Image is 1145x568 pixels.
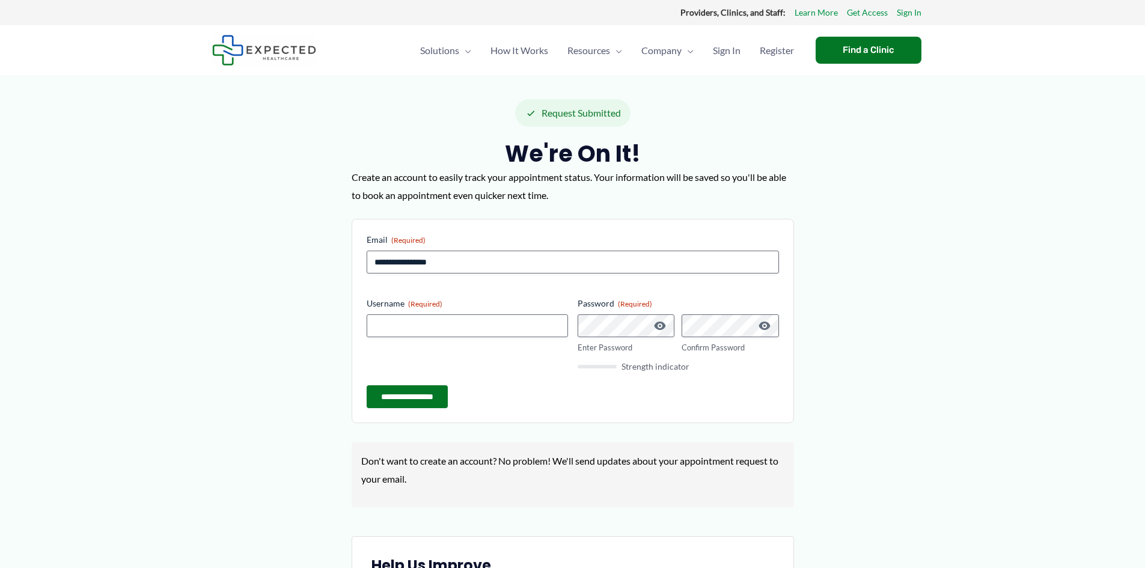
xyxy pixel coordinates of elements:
span: How It Works [490,29,548,72]
button: Show Password [757,319,772,333]
a: Sign In [897,5,921,20]
span: Solutions [420,29,459,72]
p: Don't want to create an account? No problem! We'll send updates about your appointment request to... [361,452,784,487]
a: Get Access [847,5,888,20]
a: Learn More [795,5,838,20]
label: Username [367,298,568,310]
span: (Required) [391,236,426,245]
button: Show Password [653,319,667,333]
span: Menu Toggle [459,29,471,72]
span: Company [641,29,682,72]
label: Enter Password [578,342,675,353]
a: ResourcesMenu Toggle [558,29,632,72]
a: CompanyMenu Toggle [632,29,703,72]
a: SolutionsMenu Toggle [411,29,481,72]
span: Register [760,29,794,72]
label: Confirm Password [682,342,779,353]
a: How It Works [481,29,558,72]
span: (Required) [618,299,652,308]
p: Create an account to easily track your appointment status. Your information will be saved so you'... [352,168,794,204]
span: Menu Toggle [682,29,694,72]
span: Sign In [713,29,740,72]
img: Expected Healthcare Logo - side, dark font, small [212,35,316,66]
nav: Primary Site Navigation [411,29,804,72]
a: Sign In [703,29,750,72]
legend: Password [578,298,652,310]
span: Resources [567,29,610,72]
span: Menu Toggle [610,29,622,72]
span: (Required) [408,299,442,308]
strong: Providers, Clinics, and Staff: [680,7,786,17]
a: Find a Clinic [816,37,921,64]
div: Strength indicator [578,362,779,371]
div: Request Submitted [515,99,631,127]
a: Register [750,29,804,72]
label: Email [367,234,779,246]
h2: We're on it! [352,139,794,168]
